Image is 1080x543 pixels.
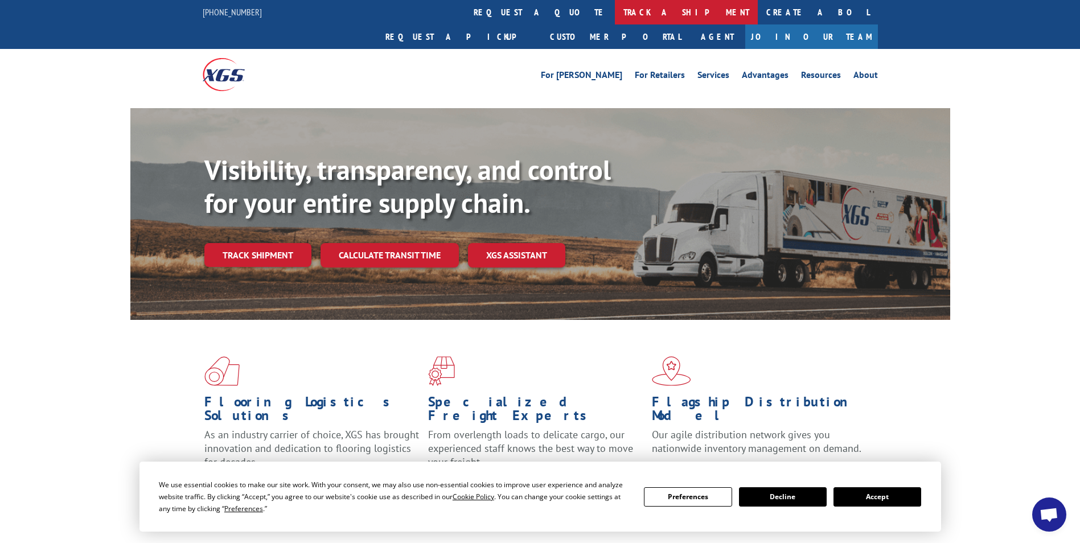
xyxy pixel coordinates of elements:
a: [PHONE_NUMBER] [203,6,262,18]
span: Our agile distribution network gives you nationwide inventory management on demand. [652,428,861,455]
img: xgs-icon-total-supply-chain-intelligence-red [204,356,240,386]
a: Agent [689,24,745,49]
div: We use essential cookies to make our site work. With your consent, we may also use non-essential ... [159,479,630,515]
h1: Specialized Freight Experts [428,395,643,428]
h1: Flooring Logistics Solutions [204,395,420,428]
a: XGS ASSISTANT [468,243,565,268]
a: Resources [801,71,841,83]
span: As an industry carrier of choice, XGS has brought innovation and dedication to flooring logistics... [204,428,419,468]
img: xgs-icon-flagship-distribution-model-red [652,356,691,386]
a: Services [697,71,729,83]
img: xgs-icon-focused-on-flooring-red [428,356,455,386]
a: For Retailers [635,71,685,83]
a: Join Our Team [745,24,878,49]
button: Preferences [644,487,732,507]
button: Decline [739,487,827,507]
div: Cookie Consent Prompt [139,462,941,532]
b: Visibility, transparency, and control for your entire supply chain. [204,152,611,220]
a: Request a pickup [377,24,541,49]
a: Customer Portal [541,24,689,49]
span: Cookie Policy [453,492,494,501]
a: Track shipment [204,243,311,267]
div: Open chat [1032,497,1066,532]
span: Preferences [224,504,263,513]
a: Calculate transit time [321,243,459,268]
a: For [PERSON_NAME] [541,71,622,83]
a: About [853,71,878,83]
p: From overlength loads to delicate cargo, our experienced staff knows the best way to move your fr... [428,428,643,479]
a: Advantages [742,71,789,83]
button: Accept [833,487,921,507]
h1: Flagship Distribution Model [652,395,867,428]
